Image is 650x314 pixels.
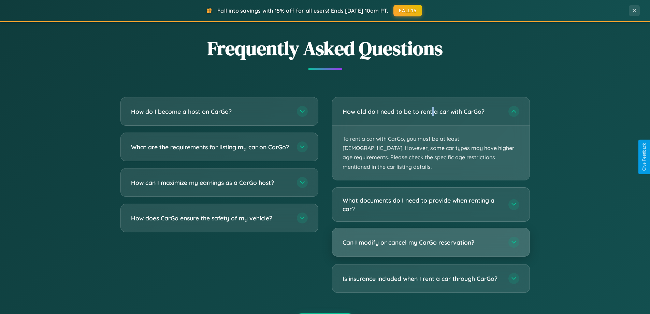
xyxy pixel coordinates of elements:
h3: What documents do I need to provide when renting a car? [343,196,502,213]
h3: How old do I need to be to rent a car with CarGo? [343,107,502,116]
h3: Is insurance included when I rent a car through CarGo? [343,274,502,283]
h3: How do I become a host on CarGo? [131,107,290,116]
div: Give Feedback [642,143,647,171]
h3: How does CarGo ensure the safety of my vehicle? [131,214,290,222]
span: Fall into savings with 15% off for all users! Ends [DATE] 10am PT. [217,7,388,14]
h3: Can I modify or cancel my CarGo reservation? [343,238,502,247]
h2: Frequently Asked Questions [120,35,530,62]
h3: What are the requirements for listing my car on CarGo? [131,143,290,151]
h3: How can I maximize my earnings as a CarGo host? [131,178,290,187]
button: FALL15 [393,5,422,16]
p: To rent a car with CarGo, you must be at least [DEMOGRAPHIC_DATA]. However, some car types may ha... [332,126,530,180]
